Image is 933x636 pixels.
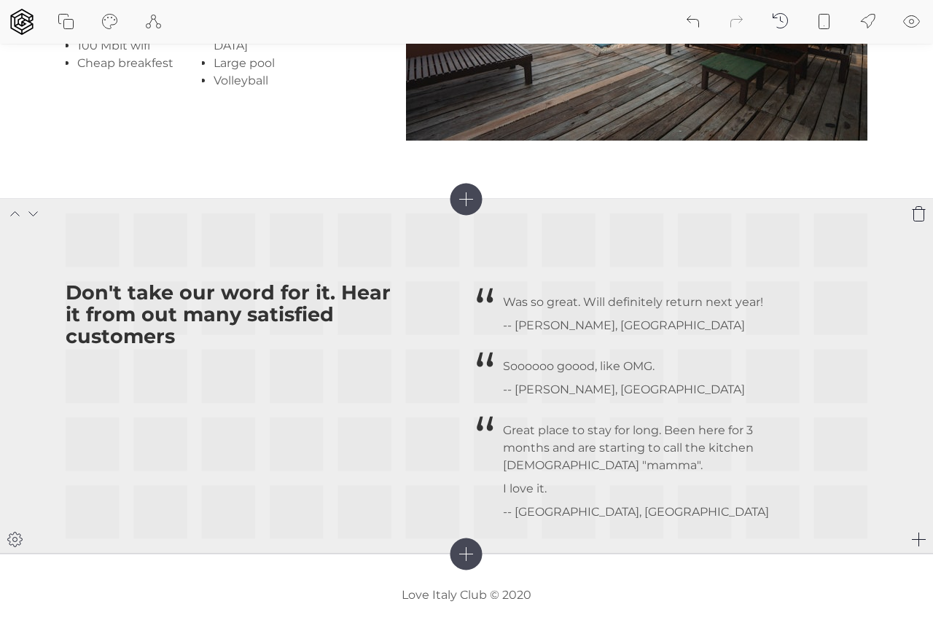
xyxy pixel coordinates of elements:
[503,381,770,399] p: -- [PERSON_NAME], [GEOGRAPHIC_DATA]
[18,199,47,228] div: Move down
[503,317,770,334] p: -- [PERSON_NAME], [GEOGRAPHIC_DATA]
[214,72,324,90] p: Volleyball
[904,525,933,554] div: Add block
[503,358,770,375] p: Soooooo goood, like OMG.
[77,55,187,72] p: Cheap breakfest
[503,480,770,498] p: I love it.
[503,294,770,311] p: Was so great. Will definitely return next year!
[77,37,187,55] p: 100 Mbit wifi
[214,55,324,72] p: Large pool
[503,422,770,474] p: Great place to stay for long. Been here for 3 months and are starting to call the kitchen [DEMOGR...
[66,282,391,348] h2: Don't take our word for it. Hear it from out many satisfied customers
[904,199,933,228] div: Delete section
[771,12,789,32] div: Backups
[503,503,770,521] p: -- [GEOGRAPHIC_DATA], [GEOGRAPHIC_DATA]
[270,586,663,604] p: Love Italy Club © 2020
